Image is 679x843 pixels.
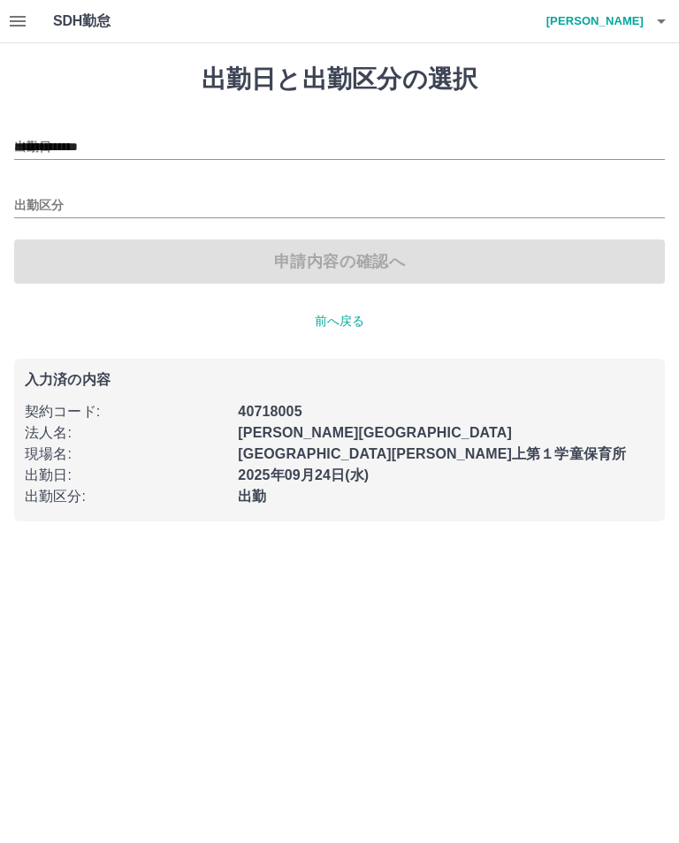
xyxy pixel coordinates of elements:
h1: 出勤日と出勤区分の選択 [14,65,665,95]
p: 前へ戻る [14,312,665,330]
p: 現場名 : [25,444,227,465]
p: 出勤日 : [25,465,227,486]
b: [PERSON_NAME][GEOGRAPHIC_DATA] [238,425,512,440]
b: [GEOGRAPHIC_DATA][PERSON_NAME]上第１学童保育所 [238,446,626,461]
p: 契約コード : [25,401,227,422]
p: 出勤区分 : [25,486,227,507]
b: 2025年09月24日(水) [238,467,369,482]
b: 出勤 [238,489,266,504]
p: 法人名 : [25,422,227,444]
p: 入力済の内容 [25,373,654,387]
b: 40718005 [238,404,301,419]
